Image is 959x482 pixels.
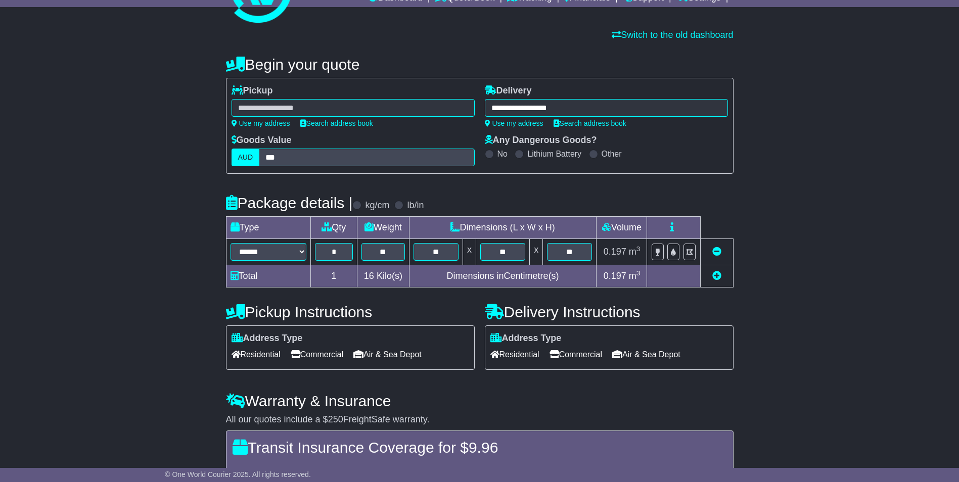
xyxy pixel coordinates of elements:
[629,247,641,257] span: m
[226,265,310,287] td: Total
[232,85,273,97] label: Pickup
[353,347,422,362] span: Air & Sea Depot
[497,149,508,159] label: No
[232,119,290,127] a: Use my address
[612,347,680,362] span: Air & Sea Depot
[554,119,626,127] a: Search address book
[530,239,543,265] td: x
[604,247,626,257] span: 0.197
[612,30,733,40] a: Switch to the old dashboard
[365,200,389,211] label: kg/cm
[485,119,543,127] a: Use my address
[485,85,532,97] label: Delivery
[300,119,373,127] a: Search address book
[469,439,498,456] span: 9.96
[636,269,641,277] sup: 3
[364,271,374,281] span: 16
[226,217,310,239] td: Type
[226,195,353,211] h4: Package details |
[232,347,281,362] span: Residential
[226,414,734,425] div: All our quotes include a $ FreightSafe warranty.
[226,304,475,320] h4: Pickup Instructions
[233,439,727,456] h4: Transit Insurance Coverage for $
[291,347,343,362] span: Commercial
[636,245,641,253] sup: 3
[490,347,539,362] span: Residential
[485,304,734,320] h4: Delivery Instructions
[232,333,303,344] label: Address Type
[463,239,476,265] td: x
[328,414,343,424] span: 250
[485,135,597,146] label: Any Dangerous Goods?
[409,265,597,287] td: Dimensions in Centimetre(s)
[629,271,641,281] span: m
[712,271,721,281] a: Add new item
[232,149,260,166] label: AUD
[226,56,734,73] h4: Begin your quote
[226,393,734,409] h4: Warranty & Insurance
[357,265,409,287] td: Kilo(s)
[604,271,626,281] span: 0.197
[310,217,357,239] td: Qty
[232,135,292,146] label: Goods Value
[490,333,562,344] label: Address Type
[712,247,721,257] a: Remove this item
[165,470,311,478] span: © One World Courier 2025. All rights reserved.
[357,217,409,239] td: Weight
[550,347,602,362] span: Commercial
[597,217,647,239] td: Volume
[407,200,424,211] label: lb/in
[527,149,581,159] label: Lithium Battery
[602,149,622,159] label: Other
[409,217,597,239] td: Dimensions (L x W x H)
[310,265,357,287] td: 1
